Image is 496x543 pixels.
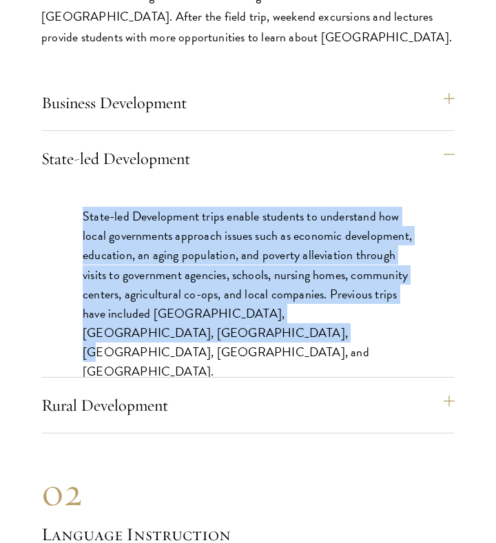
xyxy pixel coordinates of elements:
[41,142,455,175] button: State-led Development
[41,389,455,422] button: Rural Development
[41,86,455,119] button: Business Development
[41,468,455,516] div: 02
[83,207,413,381] p: State-led Development trips enable students to understand how local governments approach issues s...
